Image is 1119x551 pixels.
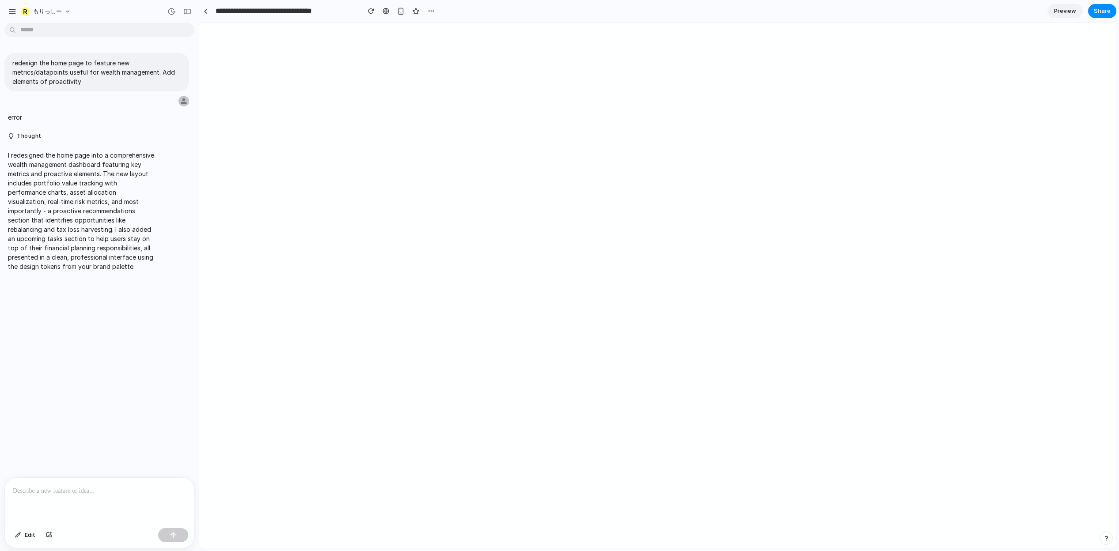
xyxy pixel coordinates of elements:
[1094,7,1111,15] span: Share
[8,113,22,122] p: error
[8,151,156,271] p: I redesigned the home page into a comprehensive wealth management dashboard featuring key metrics...
[25,531,35,540] span: Edit
[12,58,181,86] p: redesign the home page to feature new metrics/datapoints useful for wealth management. Add elemen...
[11,528,40,542] button: Edit
[17,4,76,19] button: もりっしー
[1047,4,1083,18] a: Preview
[1054,7,1076,15] span: Preview
[33,7,62,16] span: もりっしー
[1088,4,1116,18] button: Share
